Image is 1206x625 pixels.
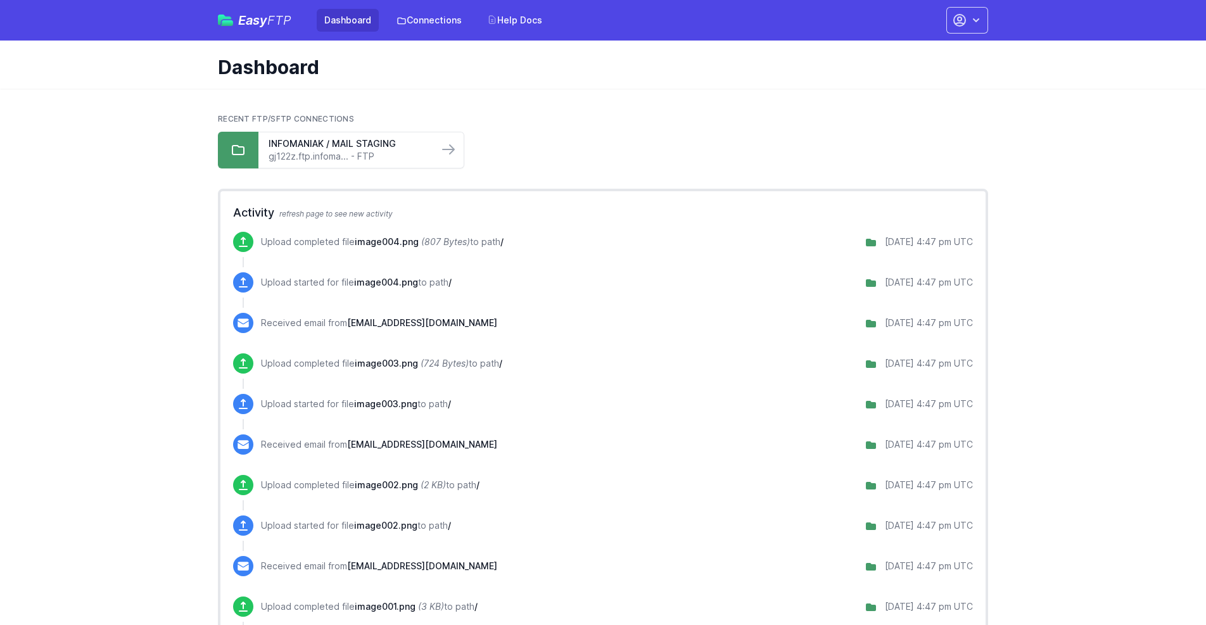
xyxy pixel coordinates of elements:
[885,398,973,410] div: [DATE] 4:47 pm UTC
[218,14,291,27] a: EasyFTP
[448,520,451,531] span: /
[261,236,504,248] p: Upload completed file to path
[354,277,418,287] span: image004.png
[261,317,497,329] p: Received email from
[355,479,418,490] span: image002.png
[317,9,379,32] a: Dashboard
[885,357,973,370] div: [DATE] 4:47 pm UTC
[421,236,470,247] i: (807 Bytes)
[261,357,502,370] p: Upload completed file to path
[261,276,452,289] p: Upload started for file to path
[418,601,444,612] i: (3 KB)
[885,236,973,248] div: [DATE] 4:47 pm UTC
[218,114,988,124] h2: Recent FTP/SFTP Connections
[421,479,446,490] i: (2 KB)
[885,317,973,329] div: [DATE] 4:47 pm UTC
[476,479,479,490] span: /
[448,398,451,409] span: /
[885,438,973,451] div: [DATE] 4:47 pm UTC
[347,439,497,450] span: [EMAIL_ADDRESS][DOMAIN_NAME]
[885,560,973,572] div: [DATE] 4:47 pm UTC
[347,317,497,328] span: [EMAIL_ADDRESS][DOMAIN_NAME]
[448,277,452,287] span: /
[218,15,233,26] img: easyftp_logo.png
[261,438,497,451] p: Received email from
[261,600,478,613] p: Upload completed file to path
[500,236,504,247] span: /
[421,358,469,369] i: (724 Bytes)
[885,479,973,491] div: [DATE] 4:47 pm UTC
[355,601,416,612] span: image001.png
[479,9,550,32] a: Help Docs
[238,14,291,27] span: Easy
[233,204,973,222] h2: Activity
[218,56,978,79] h1: Dashboard
[267,13,291,28] span: FTP
[885,519,973,532] div: [DATE] 4:47 pm UTC
[389,9,469,32] a: Connections
[261,519,451,532] p: Upload started for file to path
[269,137,428,150] a: INFOMANIAK / MAIL STAGING
[354,398,417,409] span: image003.png
[279,209,393,218] span: refresh page to see new activity
[474,601,478,612] span: /
[885,600,973,613] div: [DATE] 4:47 pm UTC
[355,358,418,369] span: image003.png
[355,236,419,247] span: image004.png
[354,520,417,531] span: image002.png
[261,398,451,410] p: Upload started for file to path
[261,560,497,572] p: Received email from
[885,276,973,289] div: [DATE] 4:47 pm UTC
[499,358,502,369] span: /
[261,479,479,491] p: Upload completed file to path
[269,150,428,163] a: gj122z.ftp.infoma... - FTP
[347,560,497,571] span: [EMAIL_ADDRESS][DOMAIN_NAME]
